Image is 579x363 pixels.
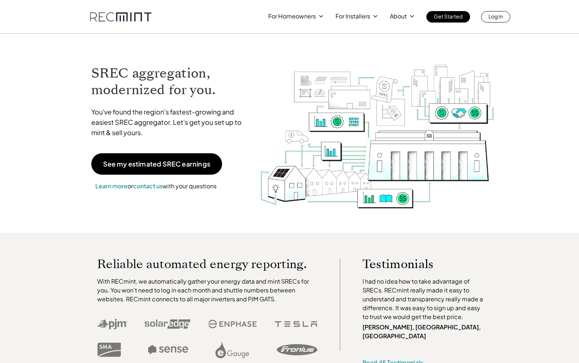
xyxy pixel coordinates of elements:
[91,181,221,191] p: or with your questions
[434,11,463,21] p: Get Started
[336,11,370,21] p: For Installers
[268,11,316,21] p: For Homeowners
[390,11,407,21] p: About
[91,153,222,175] a: See my estimated SREC earnings
[362,277,487,321] p: I had no idea how to take advantage of SRECs. RECmint really made it easy to understand and trans...
[488,11,503,21] p: Log In
[426,11,470,23] a: Get Started
[95,182,127,190] a: Learn more
[91,65,249,98] h1: SREC aggregation, modernized for you.
[481,11,510,23] a: Log In
[362,258,473,270] p: Testimonials
[97,277,317,304] p: With RECmint, we automatically gather your energy data and mint SRECs for you. You won't need to ...
[97,258,317,270] p: Reliable automated energy reporting.
[91,107,249,138] p: You've found the region's fastest-growing and easiest SREC aggregator. Let's get you set up to mi...
[133,182,163,190] a: contact us
[362,323,487,340] p: [PERSON_NAME], [GEOGRAPHIC_DATA], [GEOGRAPHIC_DATA]
[259,45,495,210] img: RECmint value cycle
[103,161,210,167] p: See my estimated SREC earnings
